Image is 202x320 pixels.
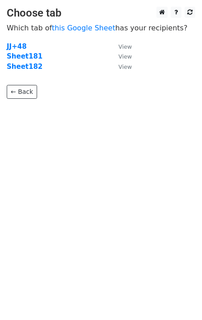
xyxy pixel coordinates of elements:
[52,24,115,32] a: this Google Sheet
[7,85,37,99] a: ← Back
[7,63,42,71] a: Sheet182
[109,42,132,51] a: View
[7,52,42,60] a: Sheet181
[109,52,132,60] a: View
[118,63,132,70] small: View
[7,23,195,33] p: Which tab of has your recipients?
[118,43,132,50] small: View
[7,7,195,20] h3: Choose tab
[109,63,132,71] a: View
[7,42,27,51] a: JJ+48
[118,53,132,60] small: View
